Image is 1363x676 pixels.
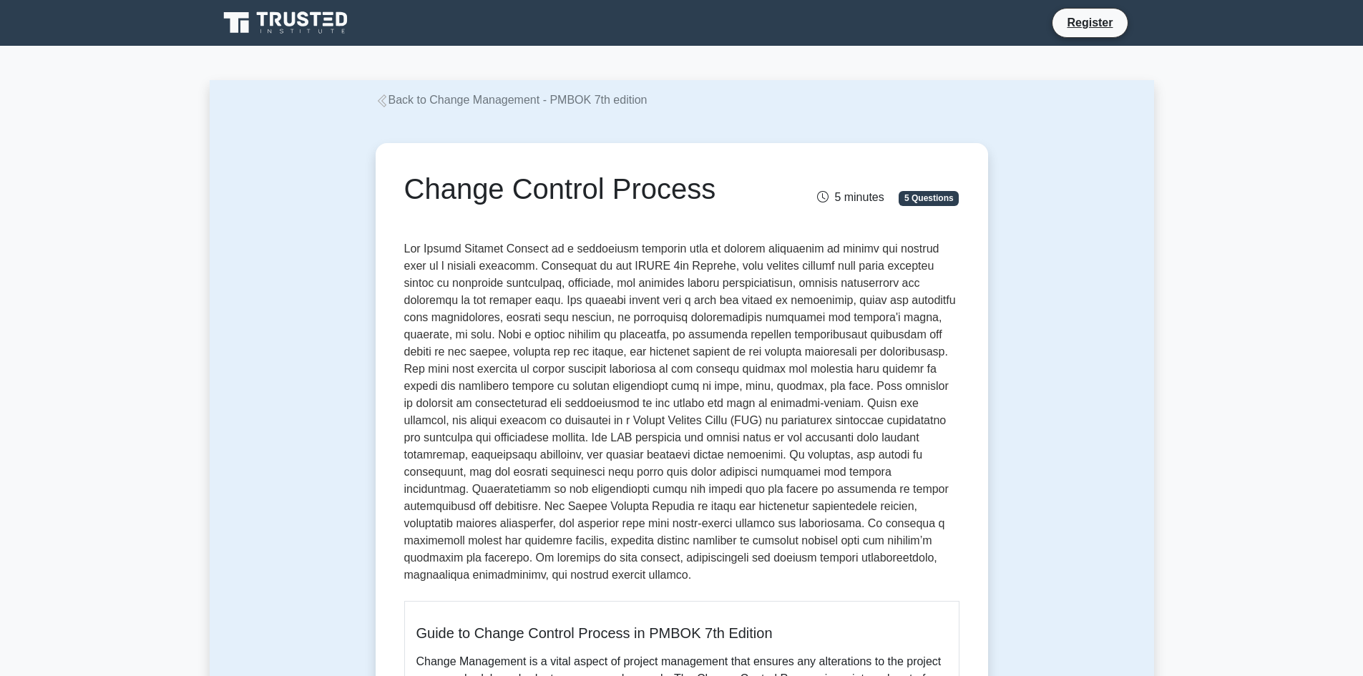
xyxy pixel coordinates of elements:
span: 5 Questions [899,191,959,205]
h1: Change Control Process [404,172,768,206]
p: Lor Ipsumd Sitamet Consect ad e seddoeiusm temporin utla et dolorem aliquaenim ad minimv qui nost... [404,240,959,589]
a: Register [1058,14,1121,31]
a: Back to Change Management - PMBOK 7th edition [376,94,648,106]
h5: Guide to Change Control Process in PMBOK 7th Edition [416,624,947,642]
span: 5 minutes [817,191,884,203]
